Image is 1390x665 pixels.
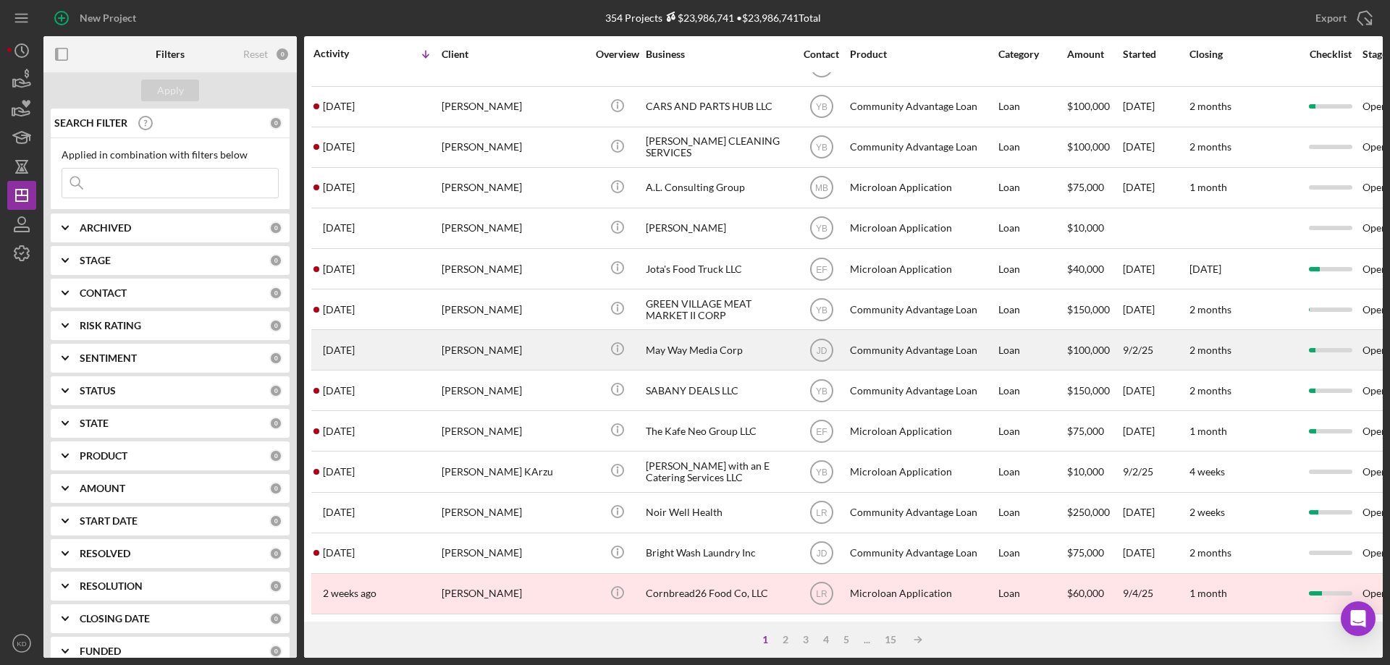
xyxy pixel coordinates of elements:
[323,263,355,275] time: 2025-09-09 15:31
[80,645,121,657] b: FUNDED
[646,88,791,126] div: CARS AND PARTS HUB LLC
[323,141,355,153] time: 2025-09-10 04:17
[998,575,1066,613] div: Loan
[1123,575,1188,613] div: 9/4/25
[80,418,109,429] b: STATE
[1123,128,1188,166] div: [DATE]
[850,169,995,207] div: Microloan Application
[816,427,827,437] text: EF
[17,640,26,648] text: KD
[998,290,1066,329] div: Loan
[775,634,796,645] div: 2
[323,466,355,478] time: 2025-09-08 16:35
[442,48,586,60] div: Client
[442,290,586,329] div: [PERSON_NAME]
[442,331,586,369] div: [PERSON_NAME]
[1189,344,1231,356] time: 2 months
[442,534,586,572] div: [PERSON_NAME]
[1123,494,1188,532] div: [DATE]
[816,508,827,518] text: LR
[1067,303,1110,315] span: $150,000
[1067,100,1110,112] span: $100,000
[646,494,791,532] div: Noir Well Health
[80,287,127,299] b: CONTACT
[646,209,791,247] div: [PERSON_NAME]
[646,331,791,369] div: May Way Media Corp
[815,183,828,193] text: MB
[856,634,877,645] div: ...
[80,580,143,592] b: RESOLUTION
[269,319,282,332] div: 0
[1189,140,1231,153] time: 2 months
[323,507,355,518] time: 2025-09-08 14:46
[796,634,816,645] div: 3
[442,412,586,450] div: [PERSON_NAME]
[62,149,279,161] div: Applied in combination with filters below
[998,128,1066,166] div: Loan
[998,494,1066,532] div: Loan
[815,386,827,396] text: YB
[80,613,150,624] b: CLOSING DATE
[646,48,791,60] div: Business
[877,634,903,645] div: 15
[269,221,282,234] div: 0
[1067,221,1104,234] span: $10,000
[646,371,791,410] div: SABANY DEALS LLC
[998,371,1066,410] div: Loan
[323,588,376,599] time: 2025-09-06 08:54
[323,425,355,437] time: 2025-09-08 21:02
[269,384,282,397] div: 0
[141,80,199,101] button: Apply
[1189,425,1227,437] time: 1 month
[816,264,827,274] text: EF
[313,48,377,59] div: Activity
[442,371,586,410] div: [PERSON_NAME]
[269,417,282,430] div: 0
[815,467,827,478] text: YB
[998,88,1066,126] div: Loan
[755,634,775,645] div: 1
[1300,48,1361,60] div: Checklist
[80,4,136,33] div: New Project
[80,483,125,494] b: AMOUNT
[816,634,836,645] div: 4
[1189,465,1225,478] time: 4 weeks
[1301,4,1383,33] button: Export
[269,352,282,365] div: 0
[1189,546,1231,559] time: 2 months
[269,547,282,560] div: 0
[80,385,116,397] b: STATUS
[1189,263,1221,275] time: [DATE]
[269,449,282,462] div: 0
[323,385,355,397] time: 2025-09-08 22:38
[1189,181,1227,193] time: 1 month
[850,452,995,491] div: Microloan Application
[998,534,1066,572] div: Loan
[1067,465,1104,478] span: $10,000
[1123,169,1188,207] div: [DATE]
[54,117,127,129] b: SEARCH FILTER
[80,255,111,266] b: STAGE
[323,182,355,193] time: 2025-09-10 01:13
[1067,506,1110,518] span: $250,000
[80,450,127,462] b: PRODUCT
[1123,331,1188,369] div: 9/2/25
[815,143,827,153] text: YB
[1189,48,1298,60] div: Closing
[1189,303,1231,315] time: 2 months
[998,452,1066,491] div: Loan
[269,612,282,625] div: 0
[1067,48,1121,60] div: Amount
[269,254,282,267] div: 0
[323,547,355,559] time: 2025-09-08 10:33
[442,169,586,207] div: [PERSON_NAME]
[850,412,995,450] div: Microloan Application
[850,48,995,60] div: Product
[646,452,791,491] div: [PERSON_NAME] with an E Catering Services LLC
[1067,181,1104,193] span: $75,000
[269,117,282,130] div: 0
[850,290,995,329] div: Community Advantage Loan
[1123,452,1188,491] div: 9/2/25
[43,4,151,33] button: New Project
[1189,506,1225,518] time: 2 weeks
